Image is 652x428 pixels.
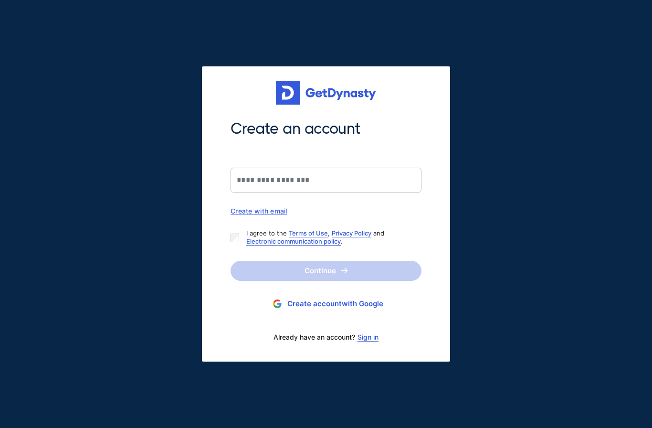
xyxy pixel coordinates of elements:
p: I agree to the , and . [246,229,414,246]
a: Privacy Policy [332,229,371,237]
div: Already have an account? [231,327,421,347]
a: Electronic communication policy [246,237,341,245]
img: Get started for free with Dynasty Trust Company [276,81,376,105]
button: Create accountwith Google [231,295,421,313]
a: Sign in [358,333,379,341]
span: Create an account [231,119,421,139]
a: Terms of Use [289,229,328,237]
div: Create with email [231,207,421,215]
